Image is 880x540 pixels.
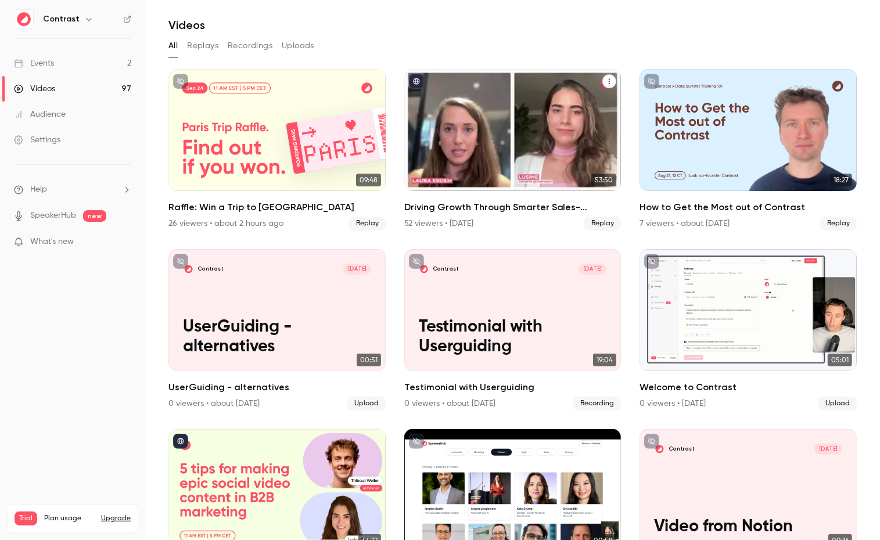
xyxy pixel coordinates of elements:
[593,354,616,366] span: 19:04
[349,217,386,231] span: Replay
[404,69,622,231] a: 53:50Driving Growth Through Smarter Sales-Marketing Collaboration52 viewers • [DATE]Replay
[356,174,381,186] span: 09:48
[640,249,857,411] a: 05:01Welcome to Contrast0 viewers • [DATE]Upload
[433,265,458,273] p: Contrast
[168,37,178,55] button: All
[168,69,386,231] li: Raffle: Win a Trip to Paris
[644,434,659,449] button: unpublished
[828,354,852,366] span: 05:01
[591,174,616,186] span: 53:50
[173,74,188,89] button: unpublished
[644,254,659,269] button: unpublished
[640,398,706,409] div: 0 viewers • [DATE]
[168,380,386,394] h2: UserGuiding - alternatives
[30,236,74,248] span: What's new
[814,444,842,455] span: [DATE]
[197,265,223,273] p: Contrast
[14,183,131,196] li: help-dropdown-opener
[15,512,37,525] span: Trial
[640,249,857,411] li: Welcome to Contrast
[43,13,80,25] h6: Contrast
[573,397,621,411] span: Recording
[14,109,66,120] div: Audience
[168,249,386,411] li: UserGuiding - alternatives
[173,434,188,449] button: published
[830,174,852,186] span: 18:27
[404,380,622,394] h2: Testimonial with Userguiding
[168,69,386,231] a: 09:48Raffle: Win a Trip to [GEOGRAPHIC_DATA]26 viewers • about 2 hours agoReplay
[404,249,622,411] li: Testimonial with Userguiding
[404,200,622,214] h2: Driving Growth Through Smarter Sales-Marketing Collaboration
[343,264,371,275] span: [DATE]
[640,69,857,231] a: 18:27How to Get the Most out of Contrast7 viewers • about [DATE]Replay
[404,218,473,229] div: 52 viewers • [DATE]
[15,10,33,28] img: Contrast
[14,134,60,146] div: Settings
[228,37,272,55] button: Recordings
[818,397,857,411] span: Upload
[282,37,314,55] button: Uploads
[419,264,430,275] img: Testimonial with Userguiding
[101,514,131,523] button: Upgrade
[669,445,694,453] p: Contrast
[168,200,386,214] h2: Raffle: Win a Trip to [GEOGRAPHIC_DATA]
[357,354,381,366] span: 00:51
[14,57,54,69] div: Events
[579,264,606,275] span: [DATE]
[409,434,424,449] button: unpublished
[183,318,371,357] p: UserGuiding - alternatives
[14,83,55,95] div: Videos
[44,514,94,523] span: Plan usage
[183,264,194,275] img: UserGuiding - alternatives
[168,218,283,229] div: 26 viewers • about 2 hours ago
[168,249,386,411] a: UserGuiding - alternativesContrast[DATE]UserGuiding - alternatives00:51UserGuiding - alternatives...
[640,69,857,231] li: How to Get the Most out of Contrast
[640,218,730,229] div: 7 viewers • about [DATE]
[187,37,218,55] button: Replays
[168,398,260,409] div: 0 viewers • about [DATE]
[404,398,495,409] div: 0 viewers • about [DATE]
[644,74,659,89] button: unpublished
[640,200,857,214] h2: How to Get the Most out of Contrast
[654,517,842,537] p: Video from Notion
[409,254,424,269] button: unpublished
[347,397,386,411] span: Upload
[409,74,424,89] button: published
[584,217,621,231] span: Replay
[30,183,47,196] span: Help
[419,318,607,357] p: Testimonial with Userguiding
[640,380,857,394] h2: Welcome to Contrast
[404,69,622,231] li: Driving Growth Through Smarter Sales-Marketing Collaboration
[820,217,857,231] span: Replay
[168,18,205,32] h1: Videos
[173,254,188,269] button: unpublished
[83,210,106,222] span: new
[30,210,76,222] a: SpeakerHub
[404,249,622,411] a: Testimonial with UserguidingContrast[DATE]Testimonial with Userguiding19:04Testimonial with Userg...
[654,444,665,455] img: Video from Notion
